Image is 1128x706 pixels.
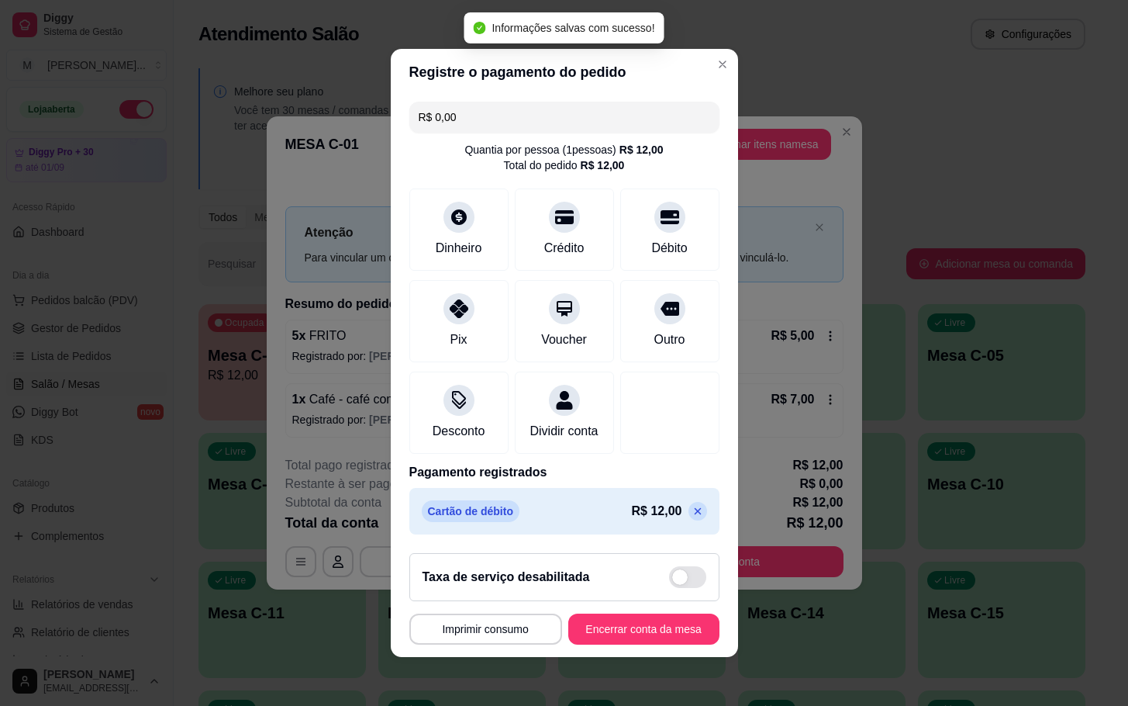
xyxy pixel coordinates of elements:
p: R$ 12,00 [632,502,682,521]
p: Pagamento registrados [409,463,719,482]
div: Quantia por pessoa ( 1 pessoas) [464,142,663,157]
div: Voucher [541,331,587,349]
button: Close [710,52,735,77]
div: Crédito [544,239,585,258]
h2: Taxa de serviço desabilitada [423,568,590,587]
div: Dividir conta [530,422,598,441]
div: Outro [654,331,685,349]
button: Imprimir consumo [409,614,562,645]
div: Pix [450,331,467,349]
div: Débito [651,239,687,258]
div: Total do pedido [504,157,625,173]
div: Desconto [433,422,485,441]
button: Encerrar conta da mesa [568,614,719,645]
span: check-circle [473,22,485,34]
div: R$ 12,00 [581,157,625,173]
p: Cartão de débito [422,500,519,522]
span: Informações salvas com sucesso! [492,22,654,34]
input: Ex.: hambúrguer de cordeiro [419,102,710,133]
div: Dinheiro [436,239,482,258]
header: Registre o pagamento do pedido [391,49,738,95]
div: R$ 12,00 [619,142,664,157]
